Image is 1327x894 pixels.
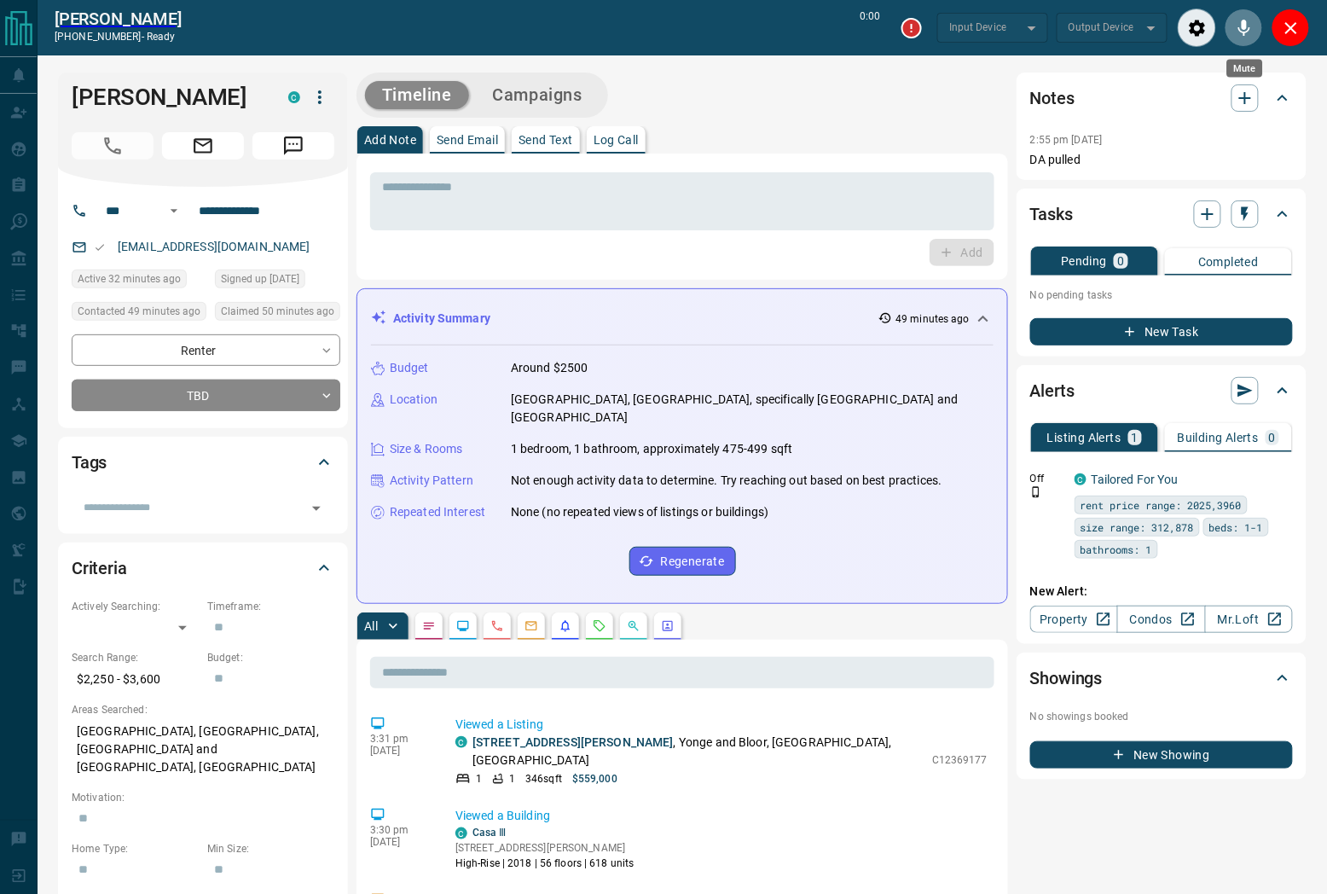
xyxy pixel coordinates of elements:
p: Location [390,391,438,409]
div: Renter [72,334,340,366]
span: Message [252,132,334,160]
p: Send Text [519,134,573,146]
p: Log Call [594,134,639,146]
span: Contacted 49 minutes ago [78,303,200,320]
div: Audio Settings [1178,9,1216,47]
div: condos.ca [1075,473,1087,485]
p: Send Email [437,134,498,146]
svg: Listing Alerts [559,619,572,633]
p: Not enough activity data to determine. Try reaching out based on best practices. [511,472,942,490]
p: C12369177 [932,752,988,768]
h2: Tasks [1030,200,1073,228]
span: Claimed 50 minutes ago [221,303,334,320]
p: Budget: [207,650,334,665]
h2: Alerts [1030,377,1075,404]
span: rent price range: 2025,3960 [1081,496,1242,514]
p: Around $2500 [511,359,588,377]
p: 3:30 pm [370,824,430,836]
p: [PHONE_NUMBER] - [55,29,182,44]
div: Tasks [1030,194,1293,235]
p: $559,000 [572,771,617,787]
span: beds: 1-1 [1209,519,1263,536]
div: Fri Sep 12 2025 [72,302,206,326]
p: Activity Pattern [390,472,473,490]
button: Open [304,496,328,520]
div: Activity Summary49 minutes ago [371,303,994,334]
span: Signed up [DATE] [221,270,299,287]
div: Mute [1225,9,1263,47]
p: No pending tasks [1030,282,1293,308]
span: Call [72,132,154,160]
a: Tailored For You [1092,473,1179,486]
p: Motivation: [72,790,334,805]
div: Showings [1030,658,1293,699]
p: All [364,620,378,632]
p: Timeframe: [207,599,334,614]
p: 0:00 [861,9,881,47]
a: Casa Ⅲ [472,827,507,839]
p: 0 [1117,255,1124,267]
div: Criteria [72,548,334,589]
span: size range: 312,878 [1081,519,1194,536]
p: Completed [1198,256,1259,268]
button: Open [164,200,184,221]
p: Listing Alerts [1047,432,1121,444]
p: Min Size: [207,841,334,856]
a: Condos [1117,606,1205,633]
svg: Lead Browsing Activity [456,619,470,633]
p: [GEOGRAPHIC_DATA], [GEOGRAPHIC_DATA], specifically [GEOGRAPHIC_DATA] and [GEOGRAPHIC_DATA] [511,391,994,427]
svg: Emails [524,619,538,633]
p: Areas Searched: [72,702,334,717]
p: 1 [509,771,515,787]
p: $2,250 - $3,600 [72,665,199,694]
a: Property [1030,606,1118,633]
p: 1 [1132,432,1139,444]
button: Timeline [365,81,469,109]
p: [STREET_ADDRESS][PERSON_NAME] [455,840,635,856]
h2: Showings [1030,665,1103,692]
a: [PERSON_NAME] [55,9,182,29]
span: ready [147,31,176,43]
div: Alerts [1030,370,1293,411]
svg: Push Notification Only [1030,486,1042,498]
p: Activity Summary [393,310,490,328]
div: condos.ca [288,91,300,103]
p: [GEOGRAPHIC_DATA], [GEOGRAPHIC_DATA], [GEOGRAPHIC_DATA] and [GEOGRAPHIC_DATA], [GEOGRAPHIC_DATA] [72,717,334,781]
svg: Notes [422,619,436,633]
p: No showings booked [1030,709,1293,724]
p: Add Note [364,134,416,146]
svg: Calls [490,619,504,633]
p: None (no repeated views of listings or buildings) [511,503,768,521]
button: Campaigns [476,81,600,109]
p: 1 bedroom, 1 bathroom, approximately 475-499 sqft [511,440,792,458]
p: Budget [390,359,429,377]
div: Tags [72,442,334,483]
p: Search Range: [72,650,199,665]
p: Viewed a Building [455,807,988,825]
p: New Alert: [1030,583,1293,601]
div: Fri Aug 27 2021 [215,270,340,293]
div: condos.ca [455,827,467,839]
a: [STREET_ADDRESS][PERSON_NAME] [472,735,674,749]
div: Close [1272,9,1310,47]
svg: Email Valid [94,241,106,253]
p: 3:31 pm [370,733,430,745]
p: 49 minutes ago [895,311,970,327]
p: Home Type: [72,841,199,856]
svg: Requests [593,619,606,633]
p: Pending [1061,255,1107,267]
p: Building Alerts [1178,432,1259,444]
p: Size & Rooms [390,440,463,458]
div: TBD [72,380,340,411]
h2: Notes [1030,84,1075,112]
h2: Criteria [72,554,127,582]
button: Regenerate [629,547,736,576]
p: Viewed a Listing [455,716,988,734]
p: 1 [476,771,482,787]
p: 0 [1269,432,1276,444]
p: 346 sqft [525,771,562,787]
button: New Showing [1030,741,1293,769]
p: DA pulled [1030,151,1293,169]
div: Mute [1227,60,1263,78]
p: [DATE] [370,836,430,848]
